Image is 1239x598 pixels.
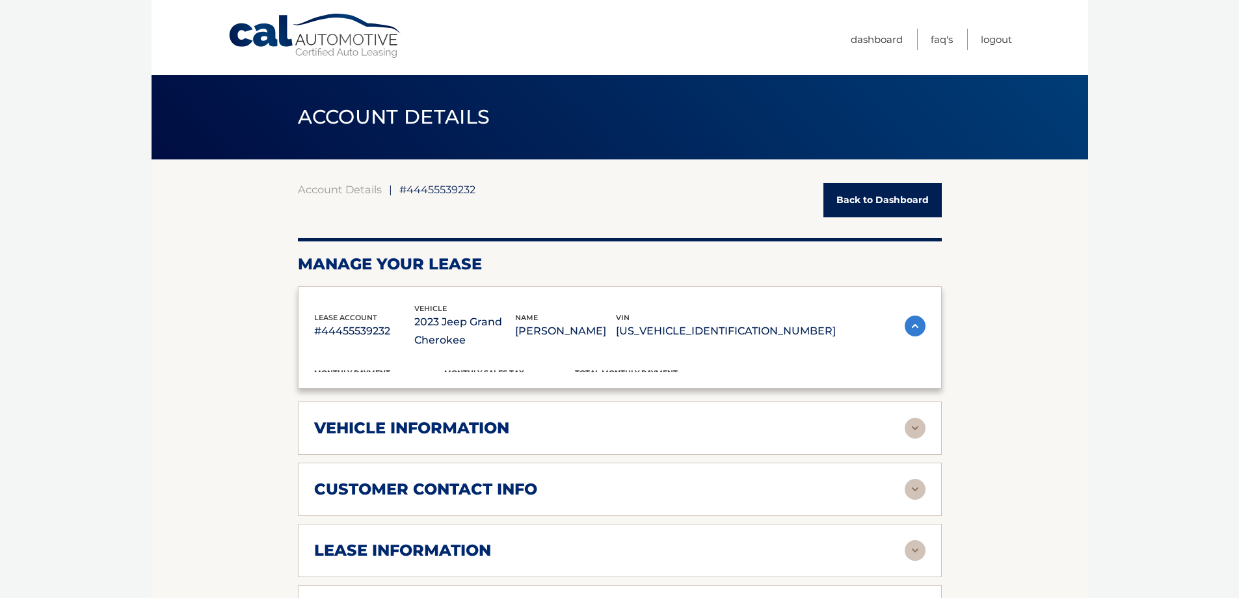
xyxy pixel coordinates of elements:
img: accordion-rest.svg [905,418,926,439]
h2: Manage Your Lease [298,254,942,274]
img: accordion-rest.svg [905,540,926,561]
img: accordion-active.svg [905,316,926,336]
a: Account Details [298,183,382,196]
h2: vehicle information [314,418,509,438]
span: | [389,183,392,196]
span: lease account [314,313,377,322]
span: Total Monthly Payment [575,368,678,377]
a: Dashboard [851,29,903,50]
a: Logout [981,29,1012,50]
span: Monthly sales Tax [444,368,524,377]
span: Monthly Payment [314,368,390,377]
span: ACCOUNT DETAILS [298,105,490,129]
p: [PERSON_NAME] [515,322,616,340]
span: vehicle [414,304,447,313]
p: [US_VEHICLE_IDENTIFICATION_NUMBER] [616,322,836,340]
p: 2023 Jeep Grand Cherokee [414,313,515,349]
span: vin [616,313,630,322]
span: #44455539232 [399,183,475,196]
span: name [515,313,538,322]
h2: lease information [314,541,491,560]
a: Back to Dashboard [823,183,942,217]
img: accordion-rest.svg [905,479,926,500]
h2: customer contact info [314,480,537,499]
a: FAQ's [931,29,953,50]
a: Cal Automotive [228,13,403,59]
p: #44455539232 [314,322,415,340]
